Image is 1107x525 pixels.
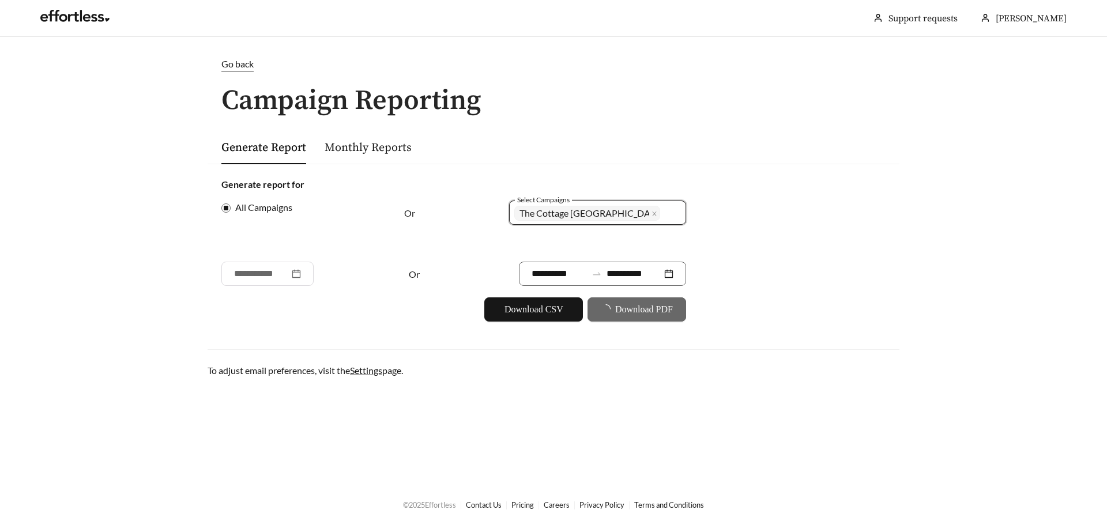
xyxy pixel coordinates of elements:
[511,500,534,509] a: Pricing
[519,207,664,218] span: The Cottage [GEOGRAPHIC_DATA]
[221,141,306,155] a: Generate Report
[615,303,673,316] span: Download PDF
[403,500,456,509] span: © 2025 Effortless
[484,297,583,322] button: Download CSV
[579,500,624,509] a: Privacy Policy
[221,58,254,69] span: Go back
[208,57,899,71] a: Go back
[592,269,602,279] span: to
[888,13,958,24] a: Support requests
[404,207,415,218] span: Or
[466,500,502,509] a: Contact Us
[504,303,563,316] span: Download CSV
[544,500,570,509] a: Careers
[409,269,420,280] span: Or
[208,365,403,376] span: To adjust email preferences, visit the page.
[350,365,382,376] a: Settings
[208,86,899,116] h1: Campaign Reporting
[325,141,412,155] a: Monthly Reports
[634,500,704,509] a: Terms and Conditions
[231,201,297,214] span: All Campaigns
[592,269,602,279] span: swap-right
[221,179,304,190] strong: Generate report for
[996,13,1067,24] span: [PERSON_NAME]
[588,297,686,322] button: Download PDF
[652,211,657,217] span: close
[601,304,615,314] span: loading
